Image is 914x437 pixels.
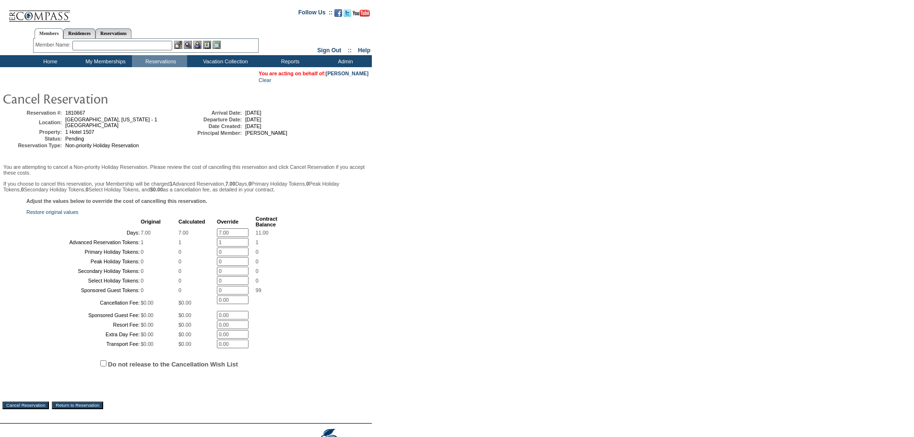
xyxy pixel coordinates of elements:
input: Return to Reservation [52,402,103,409]
img: Compass Home [8,2,71,22]
td: Advanced Reservation Tokens: [27,238,140,247]
span: $0.00 [178,322,191,328]
span: [DATE] [245,110,261,116]
td: Select Holiday Tokens: [27,276,140,285]
span: 1 [178,239,181,245]
td: Vacation Collection [187,55,261,67]
span: $0.00 [141,331,154,337]
b: 1 [170,181,173,187]
p: You are attempting to cancel a Non-priority Holiday Reservation. Please review the cost of cancel... [3,164,368,176]
img: Impersonate [193,41,202,49]
td: Arrival Date: [184,110,242,116]
span: 0 [178,278,181,283]
span: $0.00 [141,341,154,347]
span: Pending [65,136,84,142]
b: Contract Balance [256,216,277,227]
span: 1 [256,239,259,245]
div: Member Name: [36,41,72,49]
td: Secondary Holiday Tokens: [27,267,140,275]
span: 11.00 [256,230,269,236]
b: 0 [86,187,89,192]
td: Days: [27,228,140,237]
span: $0.00 [178,300,191,306]
span: 0 [178,268,181,274]
td: Reservations [132,55,187,67]
span: $0.00 [178,331,191,337]
span: 0 [178,259,181,264]
td: Status: [4,136,62,142]
td: Property: [4,129,62,135]
span: [PERSON_NAME] [245,130,287,136]
b: 0 [249,181,251,187]
b: 7.00 [226,181,236,187]
td: My Memberships [77,55,132,67]
span: 0 [256,259,259,264]
span: Non-priority Holiday Reservation [65,142,139,148]
span: 0 [141,287,143,293]
p: If you choose to cancel this reservation, your Membership will be charged Advanced Reservation, D... [3,181,368,192]
td: Location: [4,117,62,128]
td: Sponsored Guest Fee: [27,311,140,319]
a: Members [35,28,64,39]
span: $0.00 [141,300,154,306]
td: Reservation #: [4,110,62,116]
span: [DATE] [245,117,261,122]
span: 0 [141,278,143,283]
a: Residences [63,28,95,38]
td: Transport Fee: [27,340,140,348]
img: b_edit.gif [174,41,182,49]
span: 0 [256,268,259,274]
span: [GEOGRAPHIC_DATA], [US_STATE] - 1 [GEOGRAPHIC_DATA] [65,117,157,128]
a: Reservations [95,28,131,38]
span: 1 Hotel 1507 [65,129,94,135]
span: $0.00 [141,312,154,318]
label: Do not release to the Cancellation Wish List [108,361,238,368]
span: 0 [141,249,143,255]
img: Subscribe to our YouTube Channel [353,10,370,17]
img: Follow us on Twitter [344,9,351,17]
span: You are acting on behalf of: [259,71,368,76]
span: $0.00 [141,322,154,328]
td: Departure Date: [184,117,242,122]
td: Follow Us :: [298,8,332,20]
td: Reservation Type: [4,142,62,148]
td: Reports [261,55,317,67]
a: Help [358,47,370,54]
span: 1810667 [65,110,85,116]
b: Override [217,219,238,224]
td: Extra Day Fee: [27,330,140,339]
td: Home [22,55,77,67]
b: 0 [21,187,24,192]
span: $0.00 [178,312,191,318]
a: Clear [259,77,271,83]
b: 0 [306,181,309,187]
b: Calculated [178,219,205,224]
input: Cancel Reservation [2,402,49,409]
td: Sponsored Guest Tokens: [27,286,140,295]
span: 0 [141,259,143,264]
span: $0.00 [178,341,191,347]
span: 7.00 [178,230,189,236]
span: 7.00 [141,230,151,236]
a: Become our fan on Facebook [334,12,342,18]
img: b_calculator.gif [213,41,221,49]
a: [PERSON_NAME] [326,71,368,76]
b: Original [141,219,161,224]
td: Principal Member: [184,130,242,136]
td: Cancellation Fee: [27,295,140,310]
img: View [184,41,192,49]
img: Reservations [203,41,211,49]
span: 0 [178,249,181,255]
img: pgTtlCancelRes.gif [2,89,194,108]
td: Peak Holiday Tokens: [27,257,140,266]
span: :: [348,47,352,54]
b: $0.00 [150,187,163,192]
a: Restore original values [26,209,78,215]
a: Sign Out [317,47,341,54]
span: [DATE] [245,123,261,129]
span: 0 [256,249,259,255]
td: Resort Fee: [27,320,140,329]
span: 0 [141,268,143,274]
td: Admin [317,55,372,67]
td: Date Created: [184,123,242,129]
